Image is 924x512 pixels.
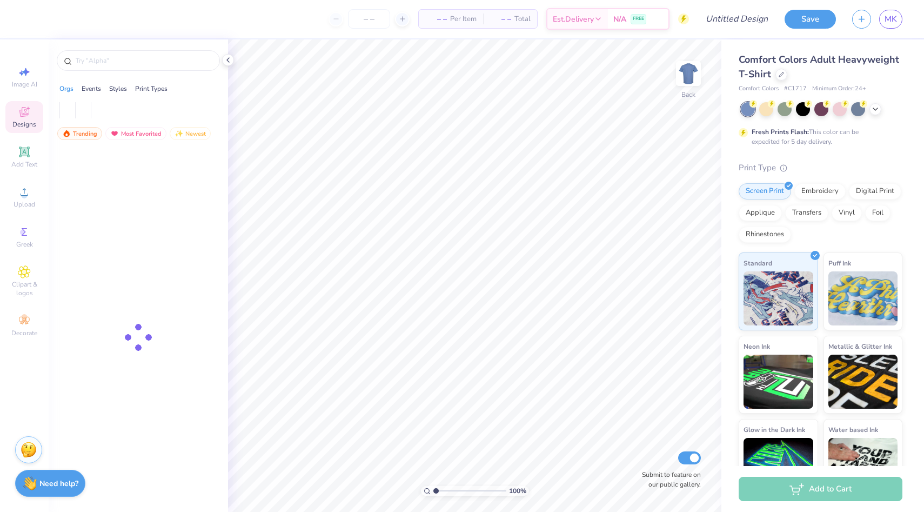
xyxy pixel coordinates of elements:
img: Newest.gif [175,130,183,137]
div: Back [681,90,695,99]
div: Newest [170,127,211,140]
span: Per Item [450,14,477,25]
span: Decorate [11,329,37,337]
strong: Fresh Prints Flash: [752,128,809,136]
img: Neon Ink [744,355,813,409]
img: most_fav.gif [110,130,119,137]
div: Rhinestones [739,227,791,243]
span: Water based Ink [828,424,878,435]
div: Transfers [785,205,828,221]
div: Embroidery [794,183,846,200]
img: Back [678,63,699,84]
input: Untitled Design [697,8,776,30]
span: Add Text [11,160,37,169]
span: Standard [744,257,772,269]
span: Neon Ink [744,341,770,352]
img: Standard [744,271,813,325]
div: Vinyl [832,205,862,221]
div: Digital Print [849,183,901,200]
div: Screen Print [739,183,791,200]
span: 100 % [509,486,526,496]
span: Clipart & logos [5,280,43,297]
label: Submit to feature on our public gallery. [636,470,701,489]
strong: Need help? [39,478,78,489]
span: # C1717 [784,84,807,94]
span: Greek [16,240,33,249]
span: – – [425,14,447,25]
div: Foil [865,205,890,221]
button: Save [785,10,836,29]
span: Total [514,14,531,25]
img: trending.gif [62,130,71,137]
span: Metallic & Glitter Ink [828,341,892,352]
span: N/A [613,14,626,25]
input: – – [348,9,390,29]
div: Applique [739,205,782,221]
span: Est. Delivery [553,14,594,25]
a: MK [879,10,902,29]
span: Upload [14,200,35,209]
input: Try "Alpha" [75,55,213,66]
div: Trending [57,127,102,140]
img: Metallic & Glitter Ink [828,355,898,409]
span: Minimum Order: 24 + [812,84,866,94]
span: Glow in the Dark Ink [744,424,805,435]
span: Designs [12,120,36,129]
div: This color can be expedited for 5 day delivery. [752,127,885,147]
span: Comfort Colors Adult Heavyweight T-Shirt [739,53,899,81]
img: Glow in the Dark Ink [744,438,813,492]
img: Puff Ink [828,271,898,325]
span: FREE [633,15,644,23]
div: Orgs [59,84,73,94]
span: Comfort Colors [739,84,779,94]
div: Events [82,84,101,94]
span: Image AI [12,80,37,89]
img: Water based Ink [828,438,898,492]
div: Most Favorited [105,127,166,140]
div: Print Types [135,84,168,94]
span: Puff Ink [828,257,851,269]
span: MK [885,13,897,25]
div: Styles [109,84,127,94]
div: Print Type [739,162,902,174]
span: – – [490,14,511,25]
